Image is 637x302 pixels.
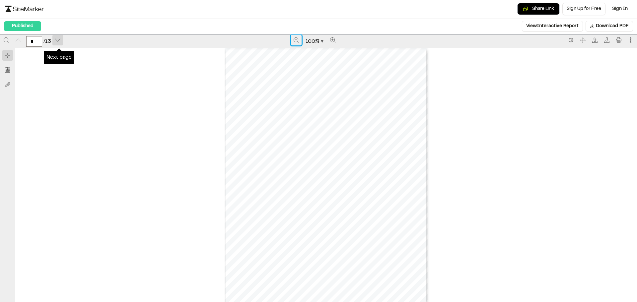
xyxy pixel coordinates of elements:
[625,35,636,45] button: More actions
[303,36,326,47] button: Zoom document
[43,37,51,45] span: / 13
[2,65,13,75] button: Bookmark
[327,35,338,45] button: Zoom in
[52,35,63,45] button: Next page
[586,21,633,31] button: Download PDF
[613,35,624,45] button: Print
[291,35,302,45] button: Zoom out
[566,35,576,45] button: Switch to the dark theme
[517,3,560,15] button: Copy share link
[590,35,600,45] button: Open file
[4,21,41,31] div: Published
[602,35,612,45] button: Download
[2,50,13,61] button: Thumbnail
[2,79,13,90] button: Attachment
[522,21,583,31] button: ViewInteractive Report
[26,36,42,47] input: Enter a page number
[306,37,319,45] span: 100 %
[13,35,24,45] button: Previous page
[608,3,632,15] a: Sign In
[44,51,74,64] div: Next page
[1,35,12,45] button: Search
[596,23,629,30] span: Download PDF
[562,3,605,15] a: Sign Up for Free
[578,35,588,45] button: Full screen
[5,6,44,12] img: logo-black-rebrand.svg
